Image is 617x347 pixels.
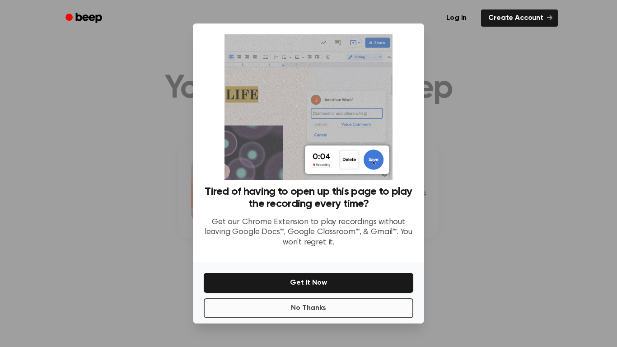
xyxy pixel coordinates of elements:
a: Log in [437,8,476,28]
button: No Thanks [204,298,413,318]
p: Get our Chrome Extension to play recordings without leaving Google Docs™, Google Classroom™, & Gm... [204,217,413,248]
h3: Tired of having to open up this page to play the recording every time? [204,186,413,210]
a: Beep [59,9,110,27]
img: Beep extension in action [224,34,392,180]
a: Create Account [481,9,558,27]
button: Get It Now [204,273,413,293]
